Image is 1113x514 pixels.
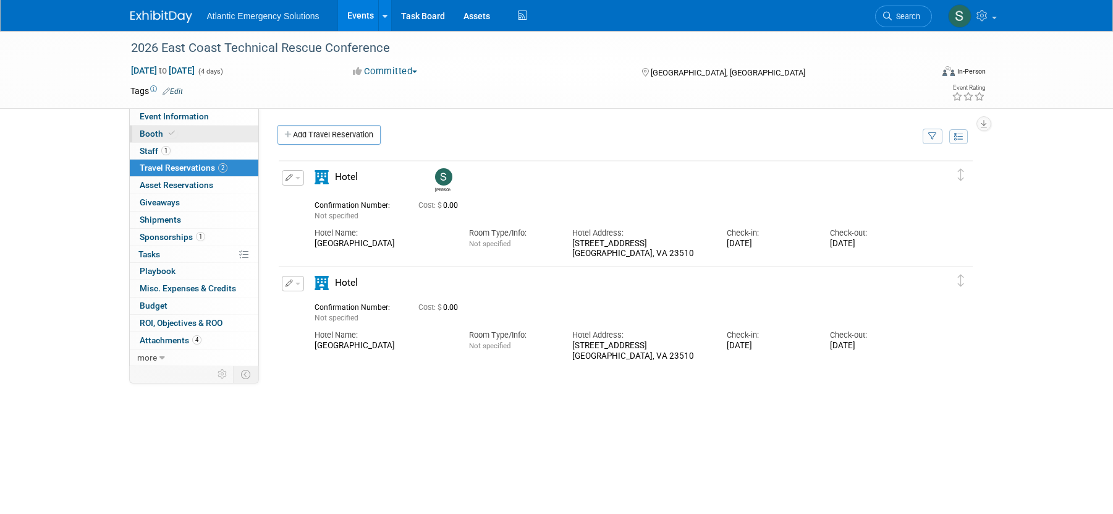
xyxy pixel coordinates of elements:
a: more [130,349,258,366]
div: Check-in: [727,228,811,239]
span: [DATE] [DATE] [130,65,195,76]
div: [GEOGRAPHIC_DATA] [315,239,451,249]
span: Budget [140,301,167,311]
span: 1 [196,232,205,241]
span: Asset Reservations [140,180,213,190]
td: Personalize Event Tab Strip [212,366,234,382]
i: Hotel [315,276,329,290]
div: Event Format [859,64,986,83]
span: Giveaways [140,197,180,207]
a: Edit [163,87,183,96]
span: 0.00 [418,303,463,312]
span: to [157,66,169,75]
div: Hotel Address: [572,330,708,341]
a: Attachments4 [130,332,258,349]
span: Search [892,12,920,21]
span: 4 [192,335,201,345]
i: Click and drag to move item [958,169,964,181]
img: Stephanie Hood [948,4,971,28]
a: ROI, Objectives & ROO [130,315,258,332]
div: [DATE] [830,341,915,351]
span: Attachments [140,335,201,345]
span: [GEOGRAPHIC_DATA], [GEOGRAPHIC_DATA] [651,68,805,77]
div: [GEOGRAPHIC_DATA] [315,341,451,351]
span: Travel Reservations [140,163,227,173]
a: Search [875,6,932,27]
div: [STREET_ADDRESS] [GEOGRAPHIC_DATA], VA 23510 [572,341,708,362]
div: [STREET_ADDRESS] [GEOGRAPHIC_DATA], VA 23510 [572,239,708,260]
div: Confirmation Number: [315,299,400,312]
span: Booth [140,129,177,139]
span: Playbook [140,266,176,276]
div: Stephanie Hood [435,186,451,192]
span: Cost: $ [418,201,443,210]
a: Playbook [130,263,258,280]
a: Tasks [130,246,258,263]
a: Budget [130,298,258,314]
div: Stephanie Hood [432,168,454,192]
span: Cost: $ [418,303,443,312]
img: Format-Inperson.png [942,66,955,76]
span: 2 [218,163,227,173]
div: Confirmation Number: [315,197,400,210]
div: Hotel Name: [315,228,451,239]
a: Sponsorships1 [130,229,258,246]
i: Click and drag to move item [958,275,964,287]
span: Hotel [335,277,358,288]
span: 0.00 [418,201,463,210]
span: Not specified [315,212,358,220]
td: Toggle Event Tabs [233,366,258,382]
div: Check-out: [830,228,915,239]
span: Sponsorships [140,232,205,242]
a: Shipments [130,212,258,228]
span: Event Information [140,111,209,121]
div: Hotel Name: [315,330,451,341]
button: Committed [349,65,422,78]
span: more [137,353,157,362]
div: Hotel Address: [572,228,708,239]
span: Not specified [315,314,358,322]
td: Tags [130,85,183,97]
a: Add Travel Reservation [277,125,381,145]
span: ROI, Objectives & ROO [140,318,222,328]
a: Asset Reservations [130,177,258,194]
i: Filter by Traveler [928,133,937,141]
div: Check-out: [830,330,915,341]
img: ExhibitDay [130,11,192,23]
div: [DATE] [727,341,811,351]
span: Staff [140,146,171,156]
i: Hotel [315,170,329,184]
div: 2026 East Coast Technical Rescue Conference [127,37,913,59]
div: Event Rating [952,85,985,91]
a: Event Information [130,108,258,125]
div: In-Person [957,67,986,76]
span: Atlantic Emergency Solutions [207,11,320,21]
img: Stephanie Hood [435,168,452,186]
span: Hotel [335,171,358,182]
span: Not specified [469,239,510,248]
span: (4 days) [197,67,223,75]
a: Booth [130,126,258,142]
span: Not specified [469,341,510,350]
div: Check-in: [727,330,811,341]
a: Travel Reservations2 [130,160,258,176]
div: [DATE] [727,239,811,249]
i: Booth reservation complete [169,130,175,137]
span: 1 [161,146,171,155]
span: Shipments [140,215,181,225]
a: Misc. Expenses & Credits [130,280,258,297]
div: Room Type/Info: [469,330,554,341]
span: Misc. Expenses & Credits [140,283,236,293]
a: Staff1 [130,143,258,160]
div: Room Type/Info: [469,228,554,239]
a: Giveaways [130,194,258,211]
span: Tasks [138,249,160,259]
div: [DATE] [830,239,915,249]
